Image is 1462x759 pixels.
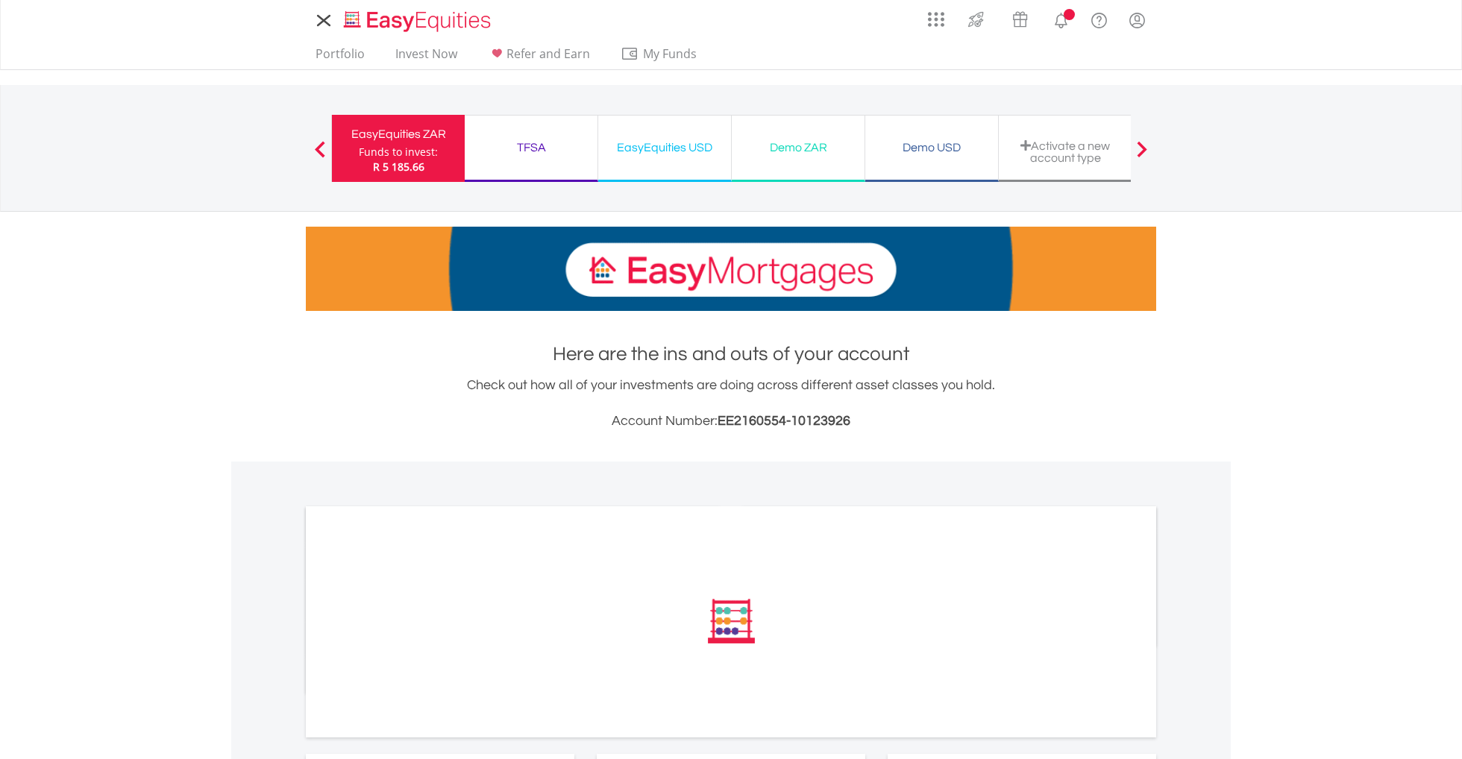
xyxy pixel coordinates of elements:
div: Funds to invest: [359,145,438,160]
img: EasyMortage Promotion Banner [306,227,1156,311]
a: Home page [338,4,497,34]
div: EasyEquities USD [607,137,722,158]
div: Demo USD [874,137,989,158]
img: grid-menu-icon.svg [928,11,944,28]
a: FAQ's and Support [1080,4,1118,34]
span: My Funds [621,44,718,63]
div: EasyEquities ZAR [341,124,456,145]
div: Activate a new account type [1008,139,1123,164]
span: EE2160554-10123926 [718,414,850,428]
h3: Account Number: [306,411,1156,432]
img: EasyEquities_Logo.png [341,9,497,34]
a: AppsGrid [918,4,954,28]
span: Refer and Earn [506,45,590,62]
a: Refer and Earn [482,46,596,69]
a: Notifications [1042,4,1080,34]
img: vouchers-v2.svg [1008,7,1032,31]
div: Demo ZAR [741,137,856,158]
h1: Here are the ins and outs of your account [306,341,1156,368]
div: TFSA [474,137,589,158]
a: My Profile [1118,4,1156,37]
span: R 5 185.66 [373,160,424,174]
a: Invest Now [389,46,463,69]
img: thrive-v2.svg [964,7,988,31]
a: Vouchers [998,4,1042,31]
div: Check out how all of your investments are doing across different asset classes you hold. [306,375,1156,432]
a: Portfolio [310,46,371,69]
